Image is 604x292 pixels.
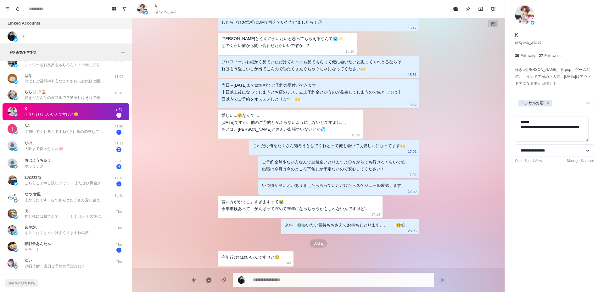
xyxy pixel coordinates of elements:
[25,129,106,135] p: 手繋いでくれるんですね^_^ 仕事の調整してるんですけど、結構予定がぱつぱつで💦 もしかしたら来月になってしまうかもです。。。すみません
[515,5,534,24] img: picture
[408,188,417,195] p: 17:03
[474,3,487,15] button: Archive
[544,53,560,59] p: Followers
[14,199,18,203] img: picture
[8,74,17,83] img: picture
[8,124,17,134] img: picture
[111,259,127,264] p: Thu
[371,211,380,218] p: 17:14
[408,71,417,78] p: 15:31
[8,107,17,116] img: picture
[531,21,534,25] img: picture
[218,274,230,286] button: Add media
[116,130,121,135] span: 1
[238,276,245,284] img: picture
[25,106,27,112] p: K
[3,4,13,14] button: Menu
[8,192,17,202] img: picture
[119,49,127,56] button: Add filters
[109,4,119,14] button: Board View
[14,232,18,235] img: picture
[25,241,51,247] p: 猫戦争あんたん
[437,274,449,286] button: Send message
[25,140,32,146] p: りの
[8,158,17,168] img: picture
[25,146,63,152] p: 大阪まで待っとくね💓
[10,49,119,55] p: No active filters
[187,274,200,286] button: Quick replies
[8,225,17,235] img: picture
[116,181,121,186] span: 1
[545,100,551,106] div: Remove コンサル対応
[25,163,43,169] p: かふぇすき
[515,53,519,59] p: 39
[515,31,518,39] p: K
[25,95,106,100] p: 好きピさんとのダブルで？笑それはそれで楽しそうやけども笑 ソロでかしこまり！！◎勝手に甘やかすけん任せてください🙌
[25,157,51,163] p: ︎︎︎︎おはようちゅう
[221,254,280,261] div: 今年行ければいいんですけど😢
[14,38,18,42] img: picture
[25,112,78,117] p: 今年行ければいいんですけど😢
[14,265,18,269] img: picture
[144,11,148,14] img: picture
[515,40,542,45] a: @kyoka_wat
[25,123,30,129] p: SA
[111,107,127,112] p: 2:43
[515,158,542,163] a: Open Board View
[8,209,17,218] img: picture
[221,112,349,133] div: 愛しい...🥺なんて.... [DATE]ですか、他のご予約とかぶらないようにしないとですよね。。 あとは、[PERSON_NAME]とさんが出張でいないとか💦
[25,247,40,252] p: そそ！！
[25,258,32,263] p: ゆい
[408,171,417,178] p: 17:02
[116,248,121,253] span: 1
[25,73,32,78] p: はな
[13,4,23,14] button: Notifications
[25,192,41,197] p: なつ 女風
[221,12,405,26] div: スケジュールはHPにシフトあげとりますが、いつ頃が良いとか待ち合わせ場所のご希望とかありましたらぜひお気軽にDMで教えていただけましたら！◎
[345,48,354,55] p: 15:18
[155,9,176,14] p: @kyoka_wat
[25,175,41,180] p: 10233372
[25,62,106,68] p: シャワーもお風呂ももちろん！！一緒に入りましょう！！
[449,3,462,15] button: Mark as read
[111,141,127,146] p: 23:44
[408,227,417,234] p: 23:05
[262,182,405,189] div: いつ頃が良いとかありましたら言っていただけたらスケジュール確認します！
[111,242,127,247] p: Thu
[8,259,17,268] img: picture
[520,53,536,59] p: Following
[221,198,369,212] div: 言い方がかっこよすぎますって😭 今年車検あって、がんばって貯めて来年になっちゃうかもしれないんですけど…
[8,57,17,67] img: picture
[14,64,18,67] img: picture
[25,263,85,269] p: 24日了解！当日ご予約の予定よね？
[14,165,18,169] img: picture
[8,90,17,100] img: picture
[8,31,17,41] img: picture
[25,197,106,203] p: よかったです！なつさんとたくさん愛し合えたら嬉しいです◎ シフトはお店のHPにはあげとりますが、いつ頃が良いとか待ち合わせ場所の希望とかありましたらお気軽にDMで教えてください！🙌
[462,3,474,15] button: Pin
[14,113,18,117] img: picture
[25,214,106,219] p: 推し様には勝てんて、、！！！ ボーナス後にお会いできるん楽しみにしとります😭笑
[408,101,417,108] p: 15:32
[567,158,594,163] a: Manage Statuses
[539,53,543,59] p: 27
[14,147,18,151] img: picture
[8,20,40,26] p: Linked Accounts
[515,66,594,87] p: 好き≫[PERSON_NAME]、K-pop、ゲーム配信。 インドア極めた人間。[DATE]はアウトドアになる事が目標！！
[8,141,17,151] img: picture
[14,80,18,84] img: picture
[116,147,121,152] span: 2
[25,89,46,95] p: らら🐰🍼🍒
[25,224,40,230] p: あやか。
[408,148,417,155] p: 17:02
[8,242,17,251] img: picture
[5,279,38,287] button: See what's new
[14,96,18,100] img: picture
[221,35,343,49] div: [PERSON_NAME]とくんに会いたいと思ってもらえるなんて😭✨ どのくらい前から問い合わせたらいいですか...?
[111,209,127,215] p: Thu
[285,222,405,229] div: 来年！😭会いたい気持ちおさえてお待ちしとります、、！！😭笑
[111,175,127,181] p: 17:13
[351,132,360,139] p: 16:19
[119,4,129,14] button: Show unread conversations
[408,25,417,31] p: 15:17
